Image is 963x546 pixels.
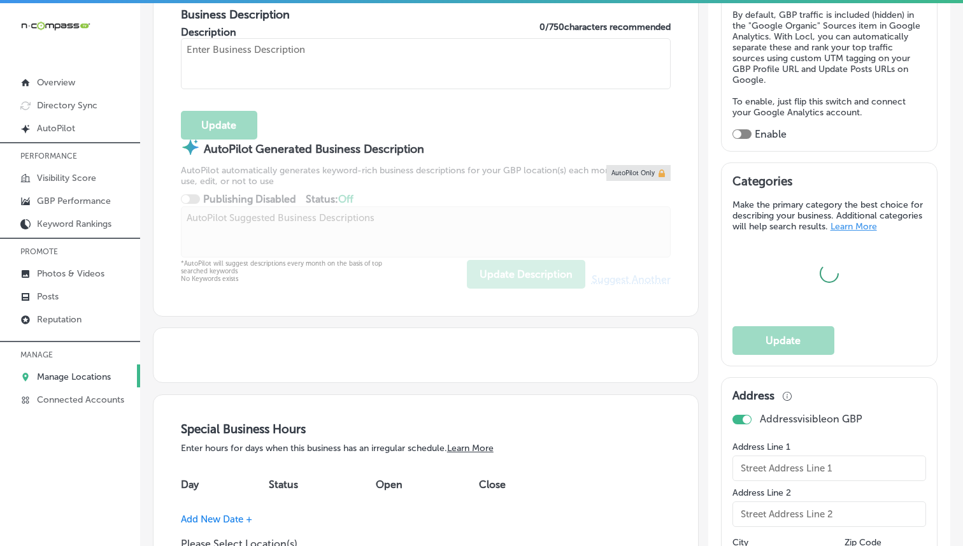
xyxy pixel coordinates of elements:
[732,96,926,118] p: To enable, just flip this switch and connect your Google Analytics account.
[760,413,862,425] p: Address visible on GBP
[181,26,236,38] label: Description
[755,128,787,140] label: Enable
[181,138,200,157] img: autopilot-icon
[181,8,671,22] h3: Business Description
[732,442,926,452] label: Address Line 1
[37,291,59,302] p: Posts
[37,268,104,279] p: Photos & Videos
[732,456,926,481] input: Street Address Line 1
[447,443,494,454] a: Learn More
[269,466,376,502] th: Status
[732,10,926,85] p: By default, GBP traffic is included (hidden) in the "Google Organic" Sources item in Google Analy...
[732,501,926,527] input: Street Address Line 2
[831,221,877,232] a: Learn More
[479,466,548,502] th: Close
[37,371,111,382] p: Manage Locations
[37,100,97,111] p: Directory Sync
[37,196,111,206] p: GBP Performance
[204,142,424,156] strong: AutoPilot Generated Business Description
[181,111,257,140] button: Update
[20,20,90,32] img: 660ab0bf-5cc7-4cb8-ba1c-48b5ae0f18e60NCTV_CLogo_TV_Black_-500x88.png
[37,123,75,134] p: AutoPilot
[181,514,252,525] span: Add New Date +
[376,466,479,502] th: Open
[732,199,927,232] p: Make the primary category the best choice for describing your business. Additional categories wil...
[181,422,671,436] h3: Special Business Hours
[37,394,124,405] p: Connected Accounts
[37,77,75,88] p: Overview
[732,487,926,498] label: Address Line 2
[181,443,671,454] p: Enter hours for days when this business has an irregular schedule.
[732,326,834,355] button: Update
[37,173,96,183] p: Visibility Score
[37,314,82,325] p: Reputation
[37,219,111,229] p: Keyword Rankings
[181,466,269,502] th: Day
[732,174,927,193] h3: Categories
[539,22,671,38] label: 0 / 750 characters recommended
[732,389,774,403] h3: Address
